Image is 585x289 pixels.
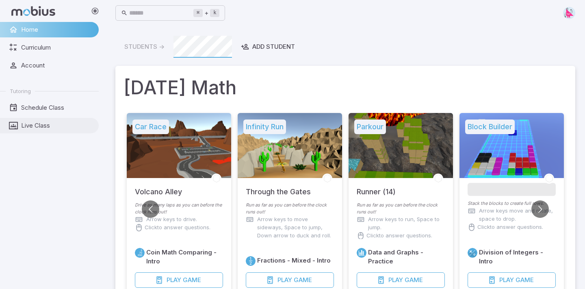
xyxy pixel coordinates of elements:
[193,9,203,17] kbd: ⌘
[405,276,423,285] span: Game
[135,248,145,258] a: Place Value
[357,178,396,198] h5: Runner (14)
[21,103,93,112] span: Schedule Class
[531,200,549,218] button: Go to next slide
[516,276,534,285] span: Game
[135,202,223,215] p: Drive as many laps as you can before the clock runs out!
[257,215,334,240] p: Arrow keys to move sideways, Space to jump, Down arrow to duck and roll.
[479,248,556,266] h6: Division of Integers - Intro
[354,120,386,134] h5: Parkour
[210,9,219,17] kbd: k
[21,121,93,130] span: Live Class
[468,248,477,258] a: Multiply/Divide
[499,276,514,285] span: Play
[132,120,169,134] h5: Car Race
[479,207,556,223] p: Arrow keys move and rotate, space to drop.
[246,272,334,288] button: PlayGame
[193,8,219,18] div: +
[257,256,331,265] h6: Fractions - Mixed - Intro
[368,215,445,232] p: Arrow keys to run, Space to jump.
[357,202,445,215] p: Run as far as you can before the clock runs out!
[357,272,445,288] button: PlayGame
[241,42,295,51] div: Add Student
[21,61,93,70] span: Account
[465,120,515,134] h5: Block Builder
[246,178,311,198] h5: Through the Gates
[167,276,181,285] span: Play
[368,248,445,266] h6: Data and Graphs - Practice
[277,276,292,285] span: Play
[366,232,432,240] p: Click to answer questions.
[21,43,93,52] span: Curriculum
[468,272,556,288] button: PlayGame
[135,272,223,288] button: PlayGame
[10,87,31,95] span: Tutoring
[563,7,575,19] img: right-triangle.svg
[468,200,556,207] p: Stack the blocks to create full rows.
[388,276,403,285] span: Play
[146,248,223,266] h6: Coin Math Comparing - Intro
[246,202,334,215] p: Run as far as you can before the clock runs out!
[183,276,201,285] span: Game
[21,25,93,34] span: Home
[145,224,210,232] p: Click to answer questions.
[357,248,366,258] a: Data/Graphing
[123,74,567,102] h1: [DATE] Math
[243,120,286,134] h5: Infinity Run
[142,200,159,218] button: Go to previous slide
[135,178,182,198] h5: Volcano Alley
[246,256,256,266] a: Fractions/Decimals
[294,276,312,285] span: Game
[146,215,197,224] p: Arrow keys to drive.
[477,223,543,231] p: Click to answer questions.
